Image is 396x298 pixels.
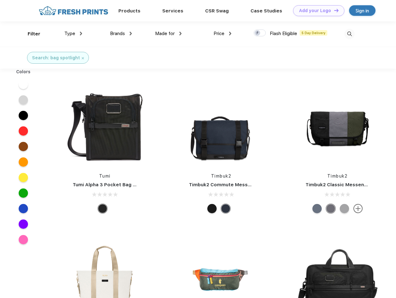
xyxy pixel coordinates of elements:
div: Eco Rind Pop [340,204,349,213]
img: desktop_search.svg [344,29,355,39]
img: filter_cancel.svg [82,57,84,59]
div: Black [98,204,107,213]
span: Brands [110,31,125,36]
span: Flash Eligible [270,31,297,36]
img: func=resize&h=266 [296,84,379,167]
span: 5 Day Delivery [300,30,327,36]
a: Timbuk2 Commute Messenger Bag [189,182,272,187]
div: Add your Logo [299,8,331,13]
div: Search: bag spotlight [32,55,80,61]
div: Filter [28,30,40,38]
div: Colors [12,69,35,75]
img: DT [334,9,338,12]
a: Sign in [349,5,375,16]
img: dropdown.png [80,32,82,35]
div: Sign in [356,7,369,14]
a: Timbuk2 Classic Messenger Bag [306,182,383,187]
img: func=resize&h=266 [63,84,146,167]
div: Eco Lightbeam [312,204,322,213]
img: dropdown.png [179,32,182,35]
div: Eco Nautical [221,204,230,213]
span: Made for [155,31,175,36]
img: more.svg [353,204,363,213]
span: Price [214,31,224,36]
a: Products [118,8,140,14]
a: Tumi [99,174,111,178]
div: Eco Black [207,204,217,213]
a: Timbuk2 [327,174,348,178]
a: Timbuk2 [211,174,232,178]
img: fo%20logo%202.webp [37,5,110,16]
img: dropdown.png [229,32,231,35]
div: Eco Army Pop [326,204,335,213]
span: Type [64,31,75,36]
img: func=resize&h=266 [180,84,262,167]
img: dropdown.png [130,32,132,35]
a: Tumi Alpha 3 Pocket Bag Small [73,182,145,187]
